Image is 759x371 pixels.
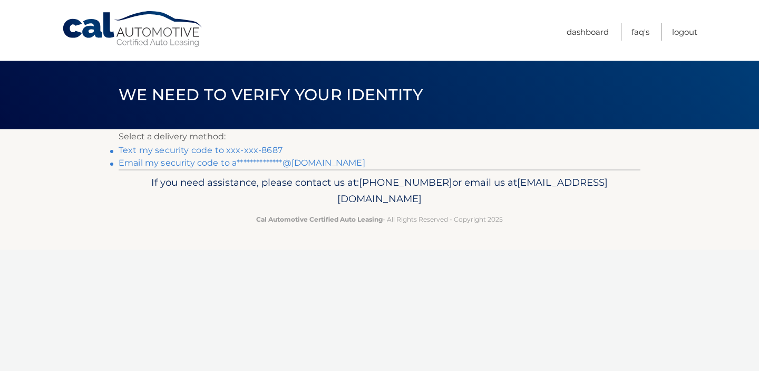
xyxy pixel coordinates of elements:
[119,85,423,104] span: We need to verify your identity
[359,176,452,188] span: [PHONE_NUMBER]
[672,23,697,41] a: Logout
[125,214,634,225] p: - All Rights Reserved - Copyright 2025
[62,11,204,48] a: Cal Automotive
[567,23,609,41] a: Dashboard
[119,129,640,144] p: Select a delivery method:
[256,215,383,223] strong: Cal Automotive Certified Auto Leasing
[119,145,283,155] a: Text my security code to xxx-xxx-8687
[125,174,634,208] p: If you need assistance, please contact us at: or email us at
[631,23,649,41] a: FAQ's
